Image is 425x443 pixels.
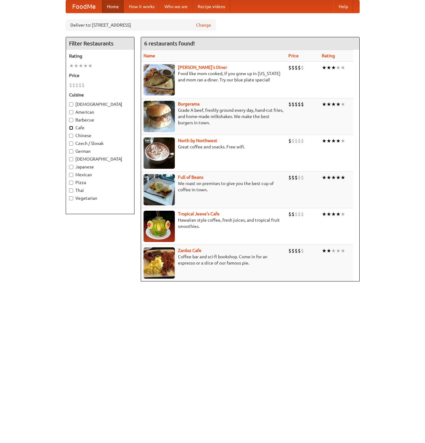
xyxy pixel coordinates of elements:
[144,53,155,58] a: Name
[322,247,326,254] li: ★
[295,247,298,254] li: $
[298,211,301,218] li: $
[69,53,131,59] h5: Rating
[144,254,283,266] p: Coffee bar and sci-fi bookshop. Come in for an espresso or a slice of our famous pie.
[82,82,85,89] li: $
[88,62,93,69] li: ★
[178,138,217,143] a: North by Northwest
[144,211,175,242] img: jeeves.jpg
[69,102,73,106] input: [DEMOGRAPHIC_DATA]
[298,137,301,144] li: $
[69,101,131,107] label: [DEMOGRAPHIC_DATA]
[69,181,73,185] input: Pizza
[298,101,301,108] li: $
[69,196,73,200] input: Vegetarian
[341,137,345,144] li: ★
[144,247,175,279] img: zardoz.jpg
[69,134,73,138] input: Chinese
[336,137,341,144] li: ★
[69,173,73,177] input: Mexican
[144,40,195,46] ng-pluralize: 6 restaurants found!
[178,211,220,216] b: Tropical Jeeve's Cafe
[178,101,200,106] a: Burgerama
[336,174,341,181] li: ★
[69,117,131,123] label: Barbecue
[196,22,211,28] a: Change
[72,82,75,89] li: $
[288,174,291,181] li: $
[288,53,299,58] a: Price
[301,64,304,71] li: $
[336,211,341,218] li: ★
[144,137,175,169] img: north.jpg
[69,164,131,170] label: Japanese
[295,64,298,71] li: $
[334,0,353,13] a: Help
[322,174,326,181] li: ★
[144,217,283,229] p: Hawaiian style coffee, fresh juices, and tropical fruit smoothies.
[69,172,131,178] label: Mexican
[66,19,216,31] div: Deliver to: [STREET_ADDRESS]
[69,195,131,201] label: Vegetarian
[69,188,73,193] input: Thai
[288,64,291,71] li: $
[291,174,295,181] li: $
[336,247,341,254] li: ★
[288,101,291,108] li: $
[69,62,74,69] li: ★
[78,62,83,69] li: ★
[336,64,341,71] li: ★
[69,156,131,162] label: [DEMOGRAPHIC_DATA]
[69,157,73,161] input: [DEMOGRAPHIC_DATA]
[159,0,193,13] a: Who we are
[178,65,227,70] a: [PERSON_NAME]'s Diner
[69,82,72,89] li: $
[144,107,283,126] p: Grade A beef, freshly ground every day, hand-cut fries, and home-made milkshakes. We make the bes...
[69,132,131,139] label: Chinese
[69,165,73,169] input: Japanese
[291,137,295,144] li: $
[298,64,301,71] li: $
[69,126,73,130] input: Cafe
[74,62,78,69] li: ★
[178,248,201,253] b: Zardoz Cafe
[326,137,331,144] li: ★
[326,101,331,108] li: ★
[69,118,73,122] input: Barbecue
[295,137,298,144] li: $
[69,179,131,186] label: Pizza
[301,211,304,218] li: $
[331,101,336,108] li: ★
[341,211,345,218] li: ★
[326,211,331,218] li: ★
[193,0,230,13] a: Recipe videos
[331,247,336,254] li: ★
[288,137,291,144] li: $
[331,64,336,71] li: ★
[291,64,295,71] li: $
[291,101,295,108] li: $
[341,64,345,71] li: ★
[69,92,131,98] h5: Cuisine
[326,247,331,254] li: ★
[69,142,73,146] input: Czech / Slovak
[69,110,73,114] input: American
[144,174,175,205] img: beans.jpg
[322,101,326,108] li: ★
[75,82,78,89] li: $
[301,101,304,108] li: $
[144,101,175,132] img: burgerama.jpg
[326,174,331,181] li: ★
[301,137,304,144] li: $
[322,64,326,71] li: ★
[178,175,203,180] a: Full of Beans
[298,174,301,181] li: $
[69,140,131,147] label: Czech / Slovak
[341,101,345,108] li: ★
[102,0,124,13] a: Home
[322,53,335,58] a: Rating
